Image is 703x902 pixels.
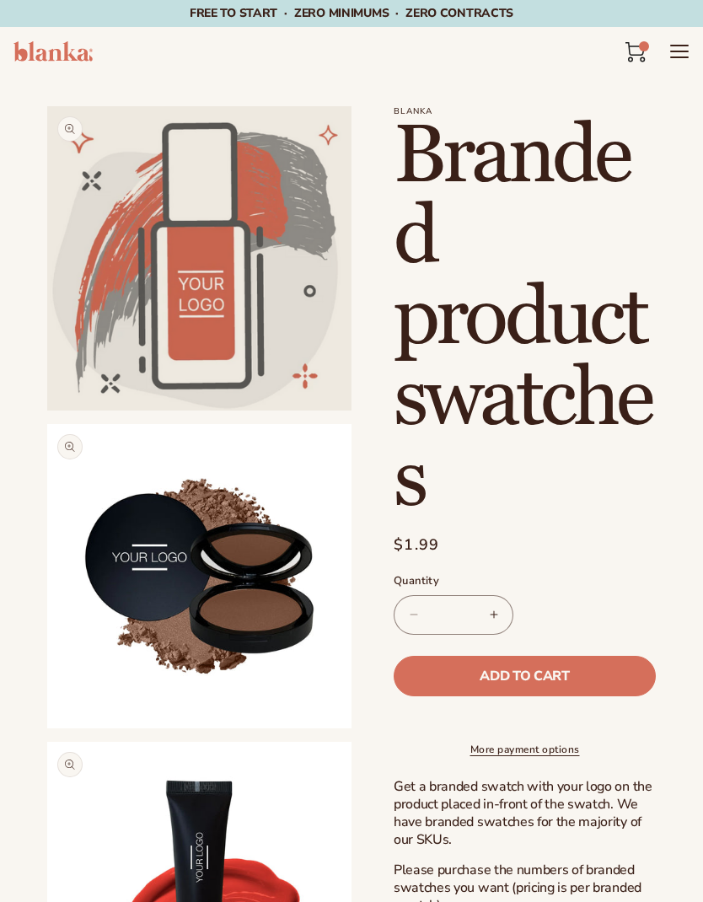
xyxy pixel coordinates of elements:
[394,534,440,556] span: $1.99
[394,778,656,848] p: Get a branded swatch with your logo on the product placed in-front of the swatch. We have branded...
[394,573,656,590] label: Quantity
[644,41,645,51] span: 1
[480,669,569,683] span: Add to cart
[394,106,656,116] p: Blanka
[394,116,656,521] h1: Branded product swatches
[394,656,656,696] button: Add to cart
[13,41,93,62] img: logo
[190,5,513,21] span: Free to start · ZERO minimums · ZERO contracts
[394,742,656,757] a: More payment options
[669,41,690,62] summary: Menu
